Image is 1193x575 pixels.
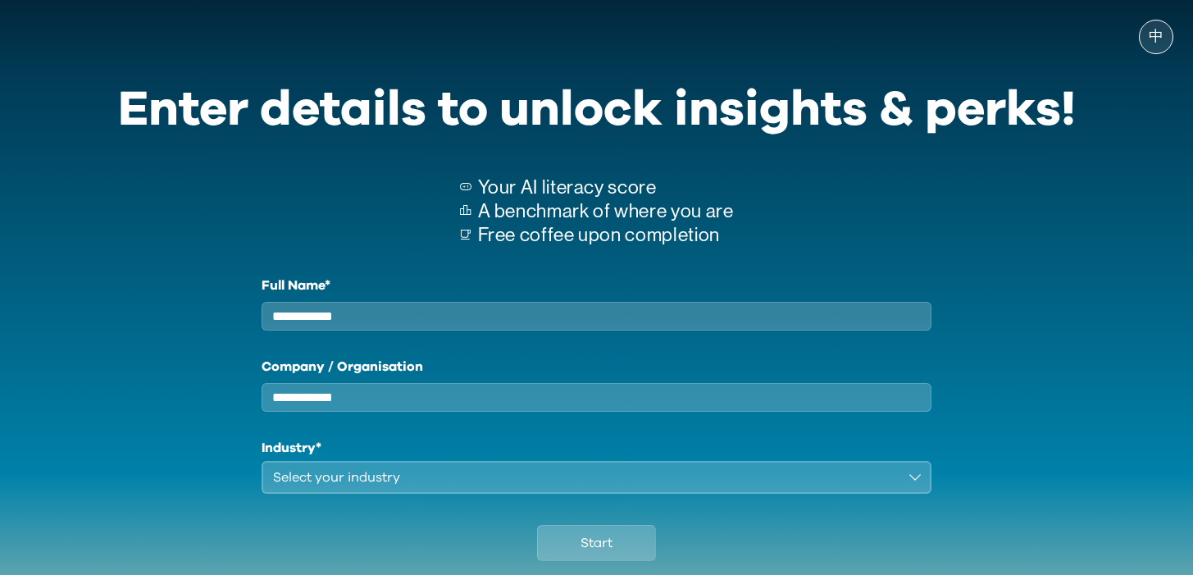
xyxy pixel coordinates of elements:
[1149,29,1163,45] span: 中
[262,461,932,494] button: Select your industry
[262,438,932,458] h1: Industry*
[581,533,612,553] span: Start
[262,357,932,376] label: Company / Organisation
[273,468,898,487] div: Select your industry
[118,71,1076,149] div: Enter details to unlock insights & perks!
[537,525,656,561] button: Start
[478,199,734,223] p: A benchmark of where you are
[478,223,734,247] p: Free coffee upon completion
[262,276,932,295] label: Full Name*
[478,176,734,199] p: Your AI literacy score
